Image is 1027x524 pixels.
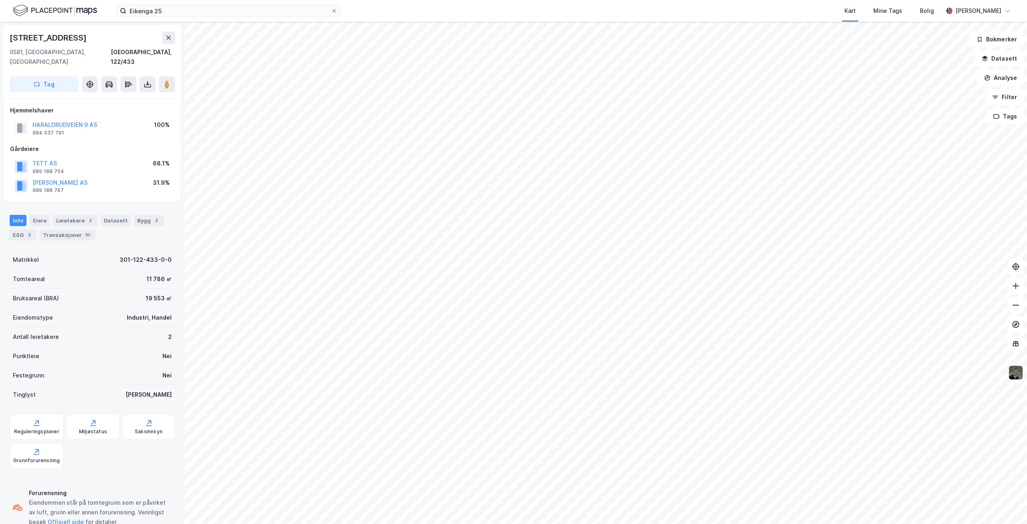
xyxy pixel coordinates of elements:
div: Bygg [134,215,164,226]
div: 2 [152,216,160,224]
button: Analyse [977,70,1024,86]
div: 3 [25,231,33,239]
div: Hjemmelshaver [10,106,175,115]
div: Leietakere [53,215,97,226]
div: Datasett [101,215,131,226]
button: Bokmerker [970,31,1024,47]
div: 11 786 ㎡ [146,274,172,284]
div: [PERSON_NAME] [126,390,172,400]
img: 9k= [1008,365,1023,380]
div: Punktleie [13,351,39,361]
div: Mine Tags [873,6,902,16]
div: Eiendomstype [13,313,53,322]
div: Nei [162,351,172,361]
iframe: Chat Widget [987,485,1027,524]
div: Antall leietakere [13,332,59,342]
div: Reguleringsplaner [14,428,59,435]
input: Søk på adresse, matrikkel, gårdeiere, leietakere eller personer [126,5,331,17]
div: 2 [86,216,94,224]
div: Industri, Handel [127,313,172,322]
div: Transaksjoner [40,229,95,241]
div: ESG [10,229,37,241]
div: Bruksareal (BRA) [13,294,59,303]
div: 301-122-433-0-0 [120,255,172,265]
div: Festegrunn [13,371,44,380]
div: Tinglyst [13,390,36,400]
button: Filter [985,89,1024,105]
div: Gårdeiere [10,144,175,154]
div: Forurensning [29,488,172,498]
div: 2 [168,332,172,342]
div: Tomteareal [13,274,45,284]
div: 31.9% [153,178,170,188]
div: Kontrollprogram for chat [987,485,1027,524]
div: 0581, [GEOGRAPHIC_DATA], [GEOGRAPHIC_DATA] [10,47,111,67]
div: [STREET_ADDRESS] [10,31,88,44]
div: Saksinnsyn [135,428,162,435]
div: Miljøstatus [79,428,107,435]
div: 989 188 747 [32,187,64,194]
button: Tag [10,76,79,92]
div: 19 553 ㎡ [146,294,172,303]
div: Matrikkel [13,255,39,265]
div: 984 037 791 [32,130,64,136]
div: 100% [154,120,170,130]
button: Datasett [975,51,1024,67]
div: Info [10,215,26,226]
div: [GEOGRAPHIC_DATA], 122/433 [111,47,175,67]
div: 10 [83,231,92,239]
div: Nei [162,371,172,380]
img: logo.f888ab2527a4732fd821a326f86c7f29.svg [13,4,97,18]
div: 989 188 704 [32,168,64,175]
button: Tags [986,108,1024,124]
div: Grunnforurensning [13,457,60,464]
div: [PERSON_NAME] [956,6,1001,16]
div: 68.1% [153,159,170,168]
div: Kart [844,6,856,16]
div: Eiere [30,215,50,226]
div: Bolig [920,6,934,16]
